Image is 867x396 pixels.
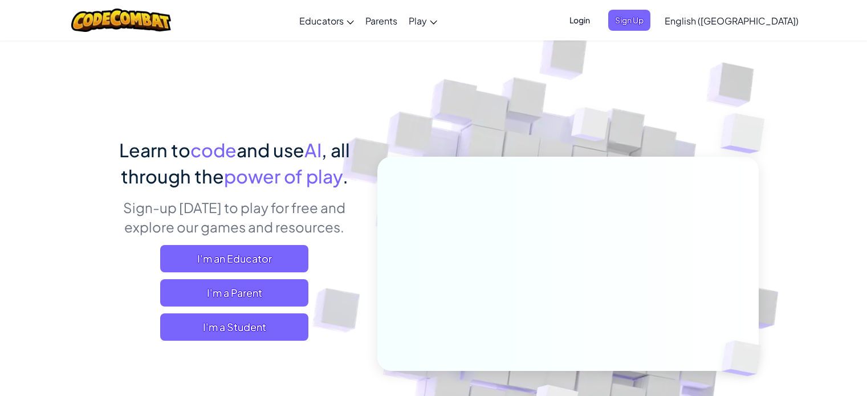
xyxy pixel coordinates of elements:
[403,5,443,36] a: Play
[343,165,348,187] span: .
[237,138,304,161] span: and use
[304,138,321,161] span: AI
[659,5,804,36] a: English ([GEOGRAPHIC_DATA])
[698,85,796,182] img: Overlap cubes
[160,313,308,341] button: I'm a Student
[224,165,343,187] span: power of play
[294,5,360,36] a: Educators
[119,138,190,161] span: Learn to
[299,15,344,27] span: Educators
[409,15,427,27] span: Play
[549,85,632,170] img: Overlap cubes
[160,245,308,272] a: I'm an Educator
[360,5,403,36] a: Parents
[665,15,799,27] span: English ([GEOGRAPHIC_DATA])
[160,279,308,307] a: I'm a Parent
[563,10,597,31] button: Login
[109,198,360,236] p: Sign-up [DATE] to play for free and explore our games and resources.
[190,138,237,161] span: code
[608,10,650,31] button: Sign Up
[71,9,171,32] img: CodeCombat logo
